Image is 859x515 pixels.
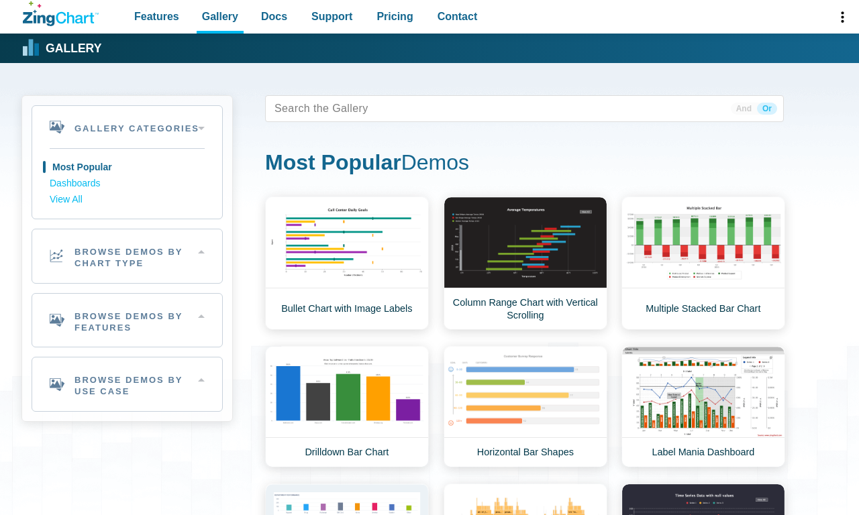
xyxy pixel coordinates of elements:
[261,7,287,25] span: Docs
[46,43,101,55] strong: Gallery
[50,176,205,192] a: Dashboards
[621,196,785,330] a: Multiple Stacked Bar Chart
[32,106,222,148] h2: Gallery Categories
[265,150,401,174] strong: Most Popular
[202,7,238,25] span: Gallery
[32,294,222,347] h2: Browse Demos By Features
[444,196,607,330] a: Column Range Chart with Vertical Scrolling
[134,7,179,25] span: Features
[50,192,205,208] a: View All
[265,149,784,179] h1: Demos
[32,357,222,411] h2: Browse Demos By Use Case
[311,7,352,25] span: Support
[438,7,478,25] span: Contact
[50,160,205,176] a: Most Popular
[731,103,757,115] span: And
[265,346,429,467] a: Drilldown Bar Chart
[23,38,101,58] a: Gallery
[32,229,222,283] h2: Browse Demos By Chart Type
[757,103,777,115] span: Or
[621,346,785,467] a: Label Mania Dashboard
[23,1,99,26] a: ZingChart Logo. Click to return to the homepage
[376,7,413,25] span: Pricing
[265,196,429,330] a: Bullet Chart with Image Labels
[444,346,607,467] a: Horizontal Bar Shapes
